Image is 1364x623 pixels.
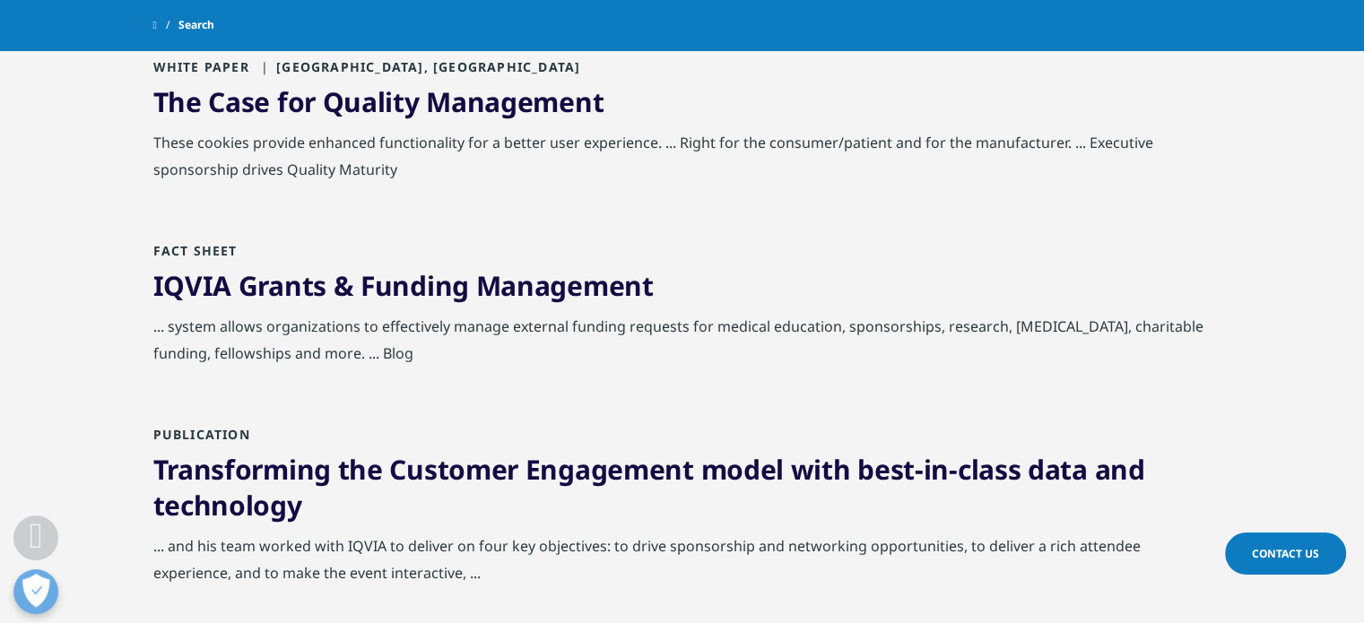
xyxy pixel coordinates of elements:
[1252,546,1319,561] span: Contact Us
[153,58,249,75] span: White Paper
[153,83,604,120] a: The Case for Quality Management
[153,451,1145,523] a: Transforming the Customer Engagement model with best-in-class data and technology
[153,532,1212,595] div: ... and his team worked with IQVIA to deliver on four key objectives: to drive sponsorship and ne...
[153,426,250,443] span: Publication
[153,313,1212,376] div: ... system allows organizations to effectively manage external funding requests for medical educa...
[13,569,58,614] button: Open Preferences
[178,9,214,41] span: Search
[153,242,238,259] span: Fact Sheet
[254,58,580,75] span: [GEOGRAPHIC_DATA], [GEOGRAPHIC_DATA]
[1225,532,1346,575] a: Contact Us
[153,267,654,304] a: IQVIA Grants & Funding Management
[153,129,1212,192] div: These cookies provide enhanced functionality for a better user experience. ... Right for the cons...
